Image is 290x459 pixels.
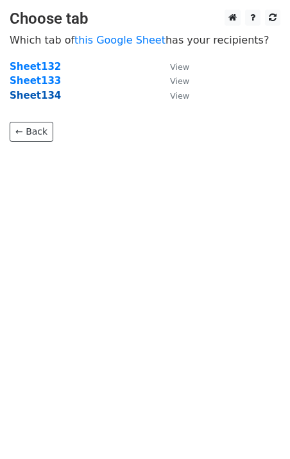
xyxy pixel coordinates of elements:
a: View [157,61,189,72]
h3: Choose tab [10,10,280,28]
small: View [170,76,189,86]
a: View [157,75,189,87]
a: Sheet132 [10,61,61,72]
small: View [170,62,189,72]
a: View [157,90,189,101]
a: Sheet133 [10,75,61,87]
small: View [170,91,189,101]
iframe: Chat Widget [226,397,290,459]
a: Sheet134 [10,90,61,101]
p: Which tab of has your recipients? [10,33,280,47]
a: ← Back [10,122,53,142]
a: this Google Sheet [74,34,166,46]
